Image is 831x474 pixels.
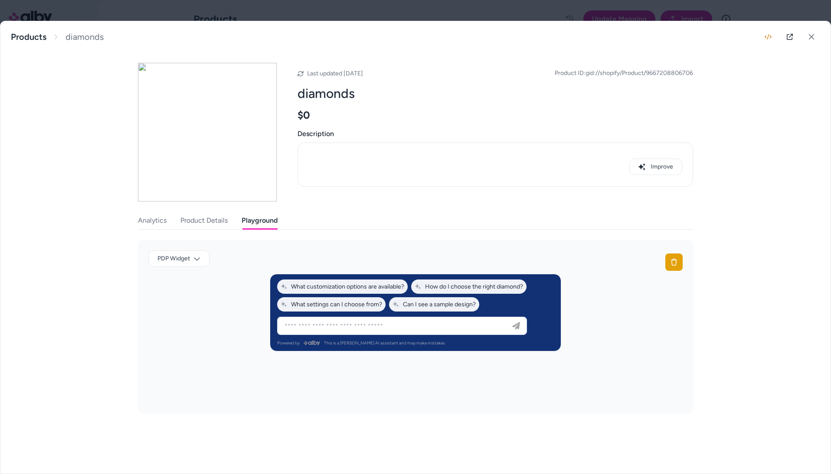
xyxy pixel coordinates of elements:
button: Improve [629,159,682,175]
span: PDP Widget [157,254,190,263]
button: Playground [242,212,278,229]
span: $0 [298,109,310,122]
span: Description [298,129,693,139]
span: diamonds [65,32,104,42]
a: Products [11,32,46,42]
button: Analytics [138,212,167,229]
img: 18581494-9f12-442f-a499-84c96b5e351e [138,63,277,201]
span: Product ID: gid://shopify/Product/9667208806706 [555,69,693,78]
button: PDP Widget [148,250,209,267]
span: Last updated [DATE] [307,70,363,77]
nav: breadcrumb [11,32,104,42]
h2: diamonds [298,85,693,102]
button: Product Details [180,212,228,229]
